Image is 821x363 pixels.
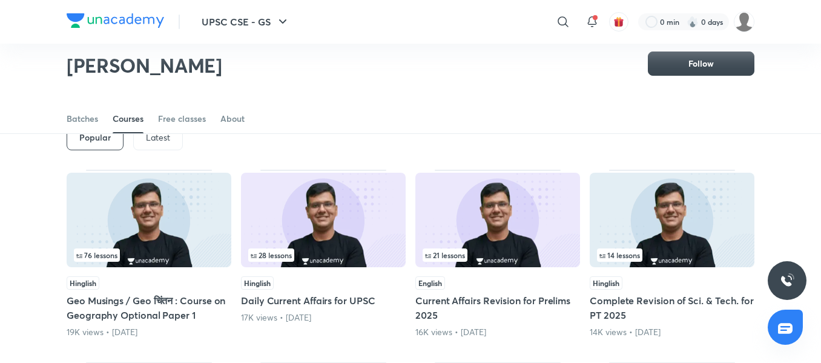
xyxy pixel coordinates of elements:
div: infosection [597,248,747,262]
span: 14 lessons [599,251,640,259]
button: Follow [648,52,754,76]
span: Hinglish [590,276,622,290]
button: UPSC CSE - GS [194,10,297,34]
h5: Daily Current Affairs for UPSC [241,293,406,308]
h2: [PERSON_NAME] [67,53,222,78]
div: Current Affairs Revision for Prelims 2025 [415,170,580,338]
div: Geo Musings / Geo चिंतन : Course on Geography Optional Paper 1 [67,170,231,338]
a: Company Logo [67,13,164,31]
img: ttu [780,273,794,288]
div: 19K views • 10 months ago [67,326,231,338]
img: streak [687,16,699,28]
div: About [220,113,245,125]
div: 17K views • 3 months ago [241,311,406,324]
div: infosection [74,248,224,262]
img: Company Logo [67,13,164,28]
span: Follow [688,58,714,70]
div: Daily Current Affairs for UPSC [241,170,406,338]
p: Latest [146,133,170,142]
a: Free classes [158,104,206,133]
div: 16K views • 3 months ago [415,326,580,338]
div: infocontainer [74,248,224,262]
img: avatar [613,16,624,27]
img: Thumbnail [590,173,754,267]
div: infocontainer [597,248,747,262]
div: infocontainer [423,248,573,262]
h5: Geo Musings / Geo चिंतन : Course on Geography Optional Paper 1 [67,293,231,322]
div: Courses [113,113,143,125]
div: infosection [423,248,573,262]
div: infosection [248,248,398,262]
span: Hinglish [241,276,274,290]
a: Courses [113,104,143,133]
div: left [74,248,224,262]
h5: Complete Revision of Sci. & Tech. for PT 2025 [590,293,754,322]
img: Sheetal Saini [734,12,754,32]
div: left [423,248,573,262]
img: Thumbnail [415,173,580,267]
a: Batches [67,104,98,133]
img: Thumbnail [67,173,231,267]
div: left [597,248,747,262]
div: Batches [67,113,98,125]
div: 14K views • 6 months ago [590,326,754,338]
span: 28 lessons [251,251,292,259]
span: Hinglish [67,276,99,290]
div: Complete Revision of Sci. & Tech. for PT 2025 [590,170,754,338]
a: About [220,104,245,133]
button: avatar [609,12,628,32]
span: English [415,276,445,290]
span: 76 lessons [76,251,117,259]
div: Free classes [158,113,206,125]
img: Thumbnail [241,173,406,267]
h5: Current Affairs Revision for Prelims 2025 [415,293,580,322]
h6: Popular [79,133,111,142]
div: infocontainer [248,248,398,262]
span: 21 lessons [425,251,465,259]
div: left [248,248,398,262]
